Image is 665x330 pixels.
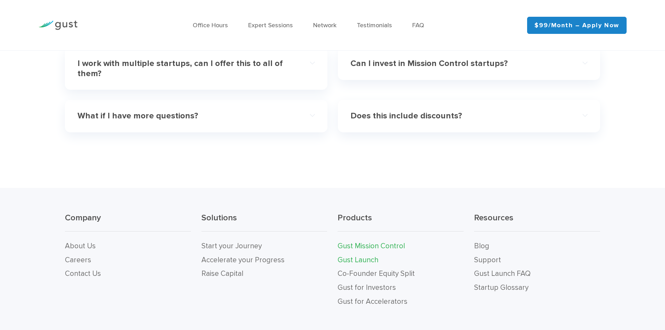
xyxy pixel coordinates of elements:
[338,212,464,232] h3: Products
[65,212,191,232] h3: Company
[77,59,291,79] h4: I work with multiple startups, can I offer this to all of them?
[65,256,91,264] a: Careers
[201,256,285,264] a: Accelerate your Progress
[201,212,327,232] h3: Solutions
[474,283,529,292] a: Startup Glossary
[201,242,262,250] a: Start your Journey
[338,283,396,292] a: Gust for Investors
[412,22,424,29] a: FAQ
[201,269,243,278] a: Raise Capital
[65,269,101,278] a: Contact Us
[474,212,600,232] h3: Resources
[474,269,531,278] a: Gust Launch FAQ
[77,111,291,121] h4: What if I have more questions?
[357,22,392,29] a: Testimonials
[474,256,501,264] a: Support
[350,59,564,69] h4: Can I invest in Mission Control startups?
[313,22,337,29] a: Network
[38,21,77,30] img: Gust Logo
[338,269,415,278] a: Co-Founder Equity Split
[350,111,564,121] h4: Does this include discounts?
[248,22,293,29] a: Expert Sessions
[527,17,627,34] a: $99/month – Apply Now
[338,297,407,306] a: Gust for Accelerators
[65,242,96,250] a: About Us
[474,242,489,250] a: Blog
[193,22,228,29] a: Office Hours
[338,242,405,250] a: Gust Mission Control
[338,256,378,264] a: Gust Launch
